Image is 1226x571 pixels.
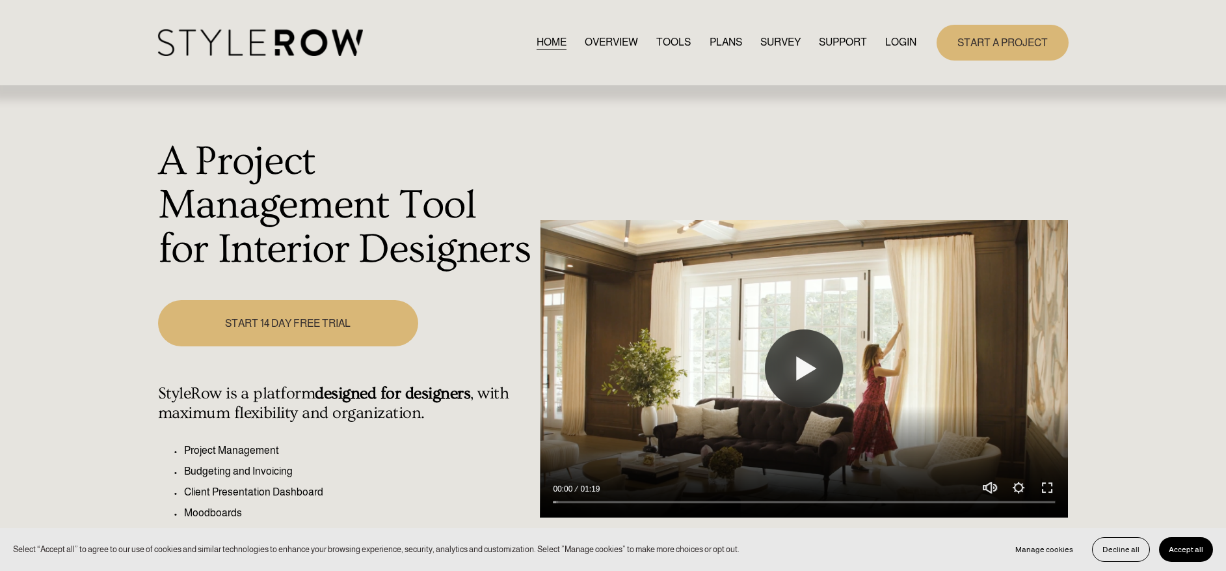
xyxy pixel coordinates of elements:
[13,543,740,555] p: Select “Accept all” to agree to our use of cookies and similar technologies to enhance your brows...
[576,482,603,495] div: Duration
[1159,537,1213,562] button: Accept all
[1092,537,1150,562] button: Decline all
[553,482,576,495] div: Current time
[819,35,867,50] span: SUPPORT
[184,484,533,500] p: Client Presentation Dashboard
[765,329,843,408] button: Play
[885,34,916,51] a: LOGIN
[937,25,1069,61] a: START A PROJECT
[585,34,638,51] a: OVERVIEW
[184,443,533,458] p: Project Management
[1006,537,1083,562] button: Manage cookies
[315,384,470,403] strong: designed for designers
[184,505,533,521] p: Moodboards
[553,497,1055,507] input: Seek
[710,34,742,51] a: PLANS
[1015,545,1073,554] span: Manage cookies
[819,34,867,51] a: folder dropdown
[158,384,533,423] h4: StyleRow is a platform , with maximum flexibility and organization.
[158,300,418,346] a: START 14 DAY FREE TRIAL
[537,34,566,51] a: HOME
[1169,545,1203,554] span: Accept all
[184,464,533,479] p: Budgeting and Invoicing
[1102,545,1139,554] span: Decline all
[158,140,533,272] h1: A Project Management Tool for Interior Designers
[158,29,363,56] img: StyleRow
[760,34,801,51] a: SURVEY
[656,34,691,51] a: TOOLS
[184,526,533,542] p: Order Tracking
